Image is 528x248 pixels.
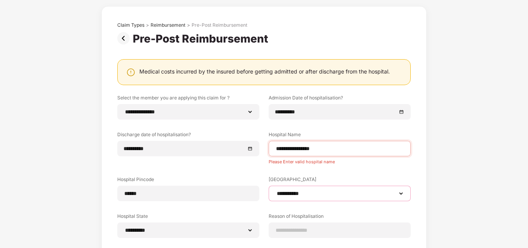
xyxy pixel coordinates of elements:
[117,94,259,104] label: Select the member you are applying this claim for ?
[269,213,411,222] label: Reason of Hospitalisation
[117,176,259,186] label: Hospital Pincode
[126,68,135,77] img: svg+xml;base64,PHN2ZyBpZD0iV2FybmluZ18tXzI0eDI0IiBkYXRhLW5hbWU9Ildhcm5pbmcgLSAyNHgyNCIgeG1sbnM9Im...
[117,213,259,222] label: Hospital State
[269,94,411,104] label: Admission Date of hospitalisation?
[192,22,247,28] div: Pre-Post Reimbursement
[117,131,259,141] label: Discharge date of hospitalisation?
[269,131,411,141] label: Hospital Name
[117,22,144,28] div: Claim Types
[187,22,190,28] div: >
[269,156,411,164] div: Please Enter valid hospital name
[151,22,185,28] div: Reimbursement
[146,22,149,28] div: >
[269,176,411,186] label: [GEOGRAPHIC_DATA]
[117,32,133,44] img: svg+xml;base64,PHN2ZyBpZD0iUHJldi0zMngzMiIgeG1sbnM9Imh0dHA6Ly93d3cudzMub3JnLzIwMDAvc3ZnIiB3aWR0aD...
[139,68,390,75] div: Medical costs incurred by the insured before getting admitted or after discharge from the hospital.
[133,32,271,45] div: Pre-Post Reimbursement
